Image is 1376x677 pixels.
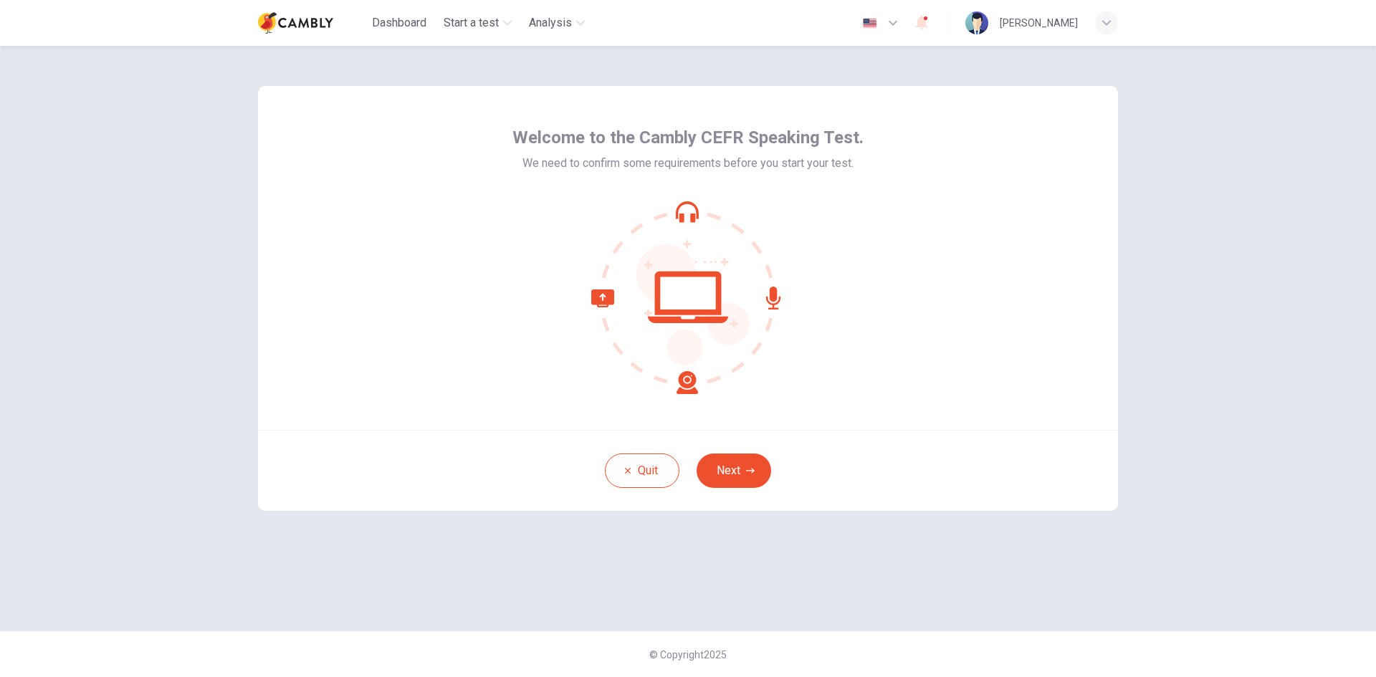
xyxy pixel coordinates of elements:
[697,453,771,488] button: Next
[258,9,333,37] img: Cambly logo
[512,126,864,149] span: Welcome to the Cambly CEFR Speaking Test.
[444,14,499,32] span: Start a test
[523,10,591,36] button: Analysis
[258,9,366,37] a: Cambly logo
[366,10,432,36] button: Dashboard
[605,453,679,488] button: Quit
[372,14,426,32] span: Dashboard
[861,18,879,29] img: en
[649,649,727,661] span: © Copyright 2025
[965,11,988,34] img: Profile picture
[522,155,854,172] span: We need to confirm some requirements before you start your test.
[529,14,572,32] span: Analysis
[438,10,517,36] button: Start a test
[1000,14,1078,32] div: [PERSON_NAME]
